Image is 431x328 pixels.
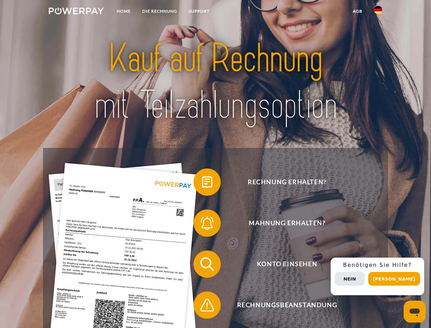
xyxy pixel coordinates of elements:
button: [PERSON_NAME] [368,272,420,286]
img: qb_bell.svg [199,215,216,232]
a: DIE RECHNUNG [137,5,183,17]
button: Rechnungsbeanstandung [193,291,371,319]
a: Home [111,5,137,17]
a: SUPPORT [183,5,215,17]
img: qb_bill.svg [199,174,216,191]
span: Rechnung erhalten? [203,168,371,196]
img: qb_warning.svg [199,297,216,314]
button: Nein [335,272,365,286]
h3: Benötigen Sie Hilfe? [335,262,420,269]
button: Mahnung erhalten? [193,209,371,237]
div: Schnellhilfe [331,258,424,295]
img: de [374,6,382,14]
img: title-powerpay_de.svg [65,33,366,131]
img: logo-powerpay-white.svg [49,8,104,14]
span: Rechnungsbeanstandung [203,291,371,319]
span: Mahnung erhalten? [203,209,371,237]
a: agb [347,5,368,17]
img: qb_search.svg [199,256,216,273]
button: Konto einsehen [193,250,371,278]
iframe: Schaltfläche zum Öffnen des Messaging-Fensters [404,301,426,323]
button: Rechnung erhalten? [193,168,371,196]
span: Konto einsehen [203,250,371,278]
